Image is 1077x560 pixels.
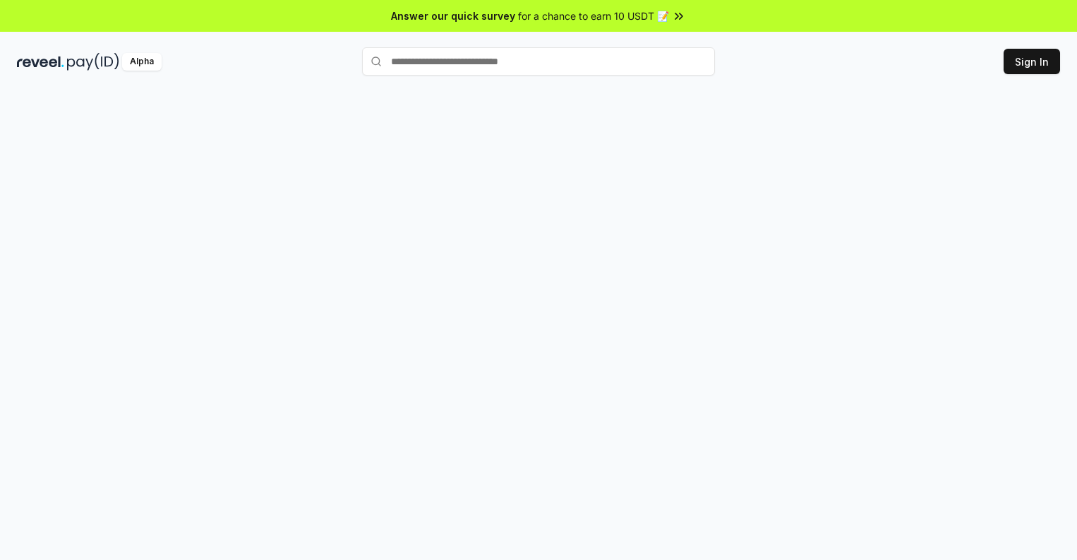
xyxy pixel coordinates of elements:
[518,8,669,23] span: for a chance to earn 10 USDT 📝
[122,53,162,71] div: Alpha
[67,53,119,71] img: pay_id
[1004,49,1060,74] button: Sign In
[17,53,64,71] img: reveel_dark
[391,8,515,23] span: Answer our quick survey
